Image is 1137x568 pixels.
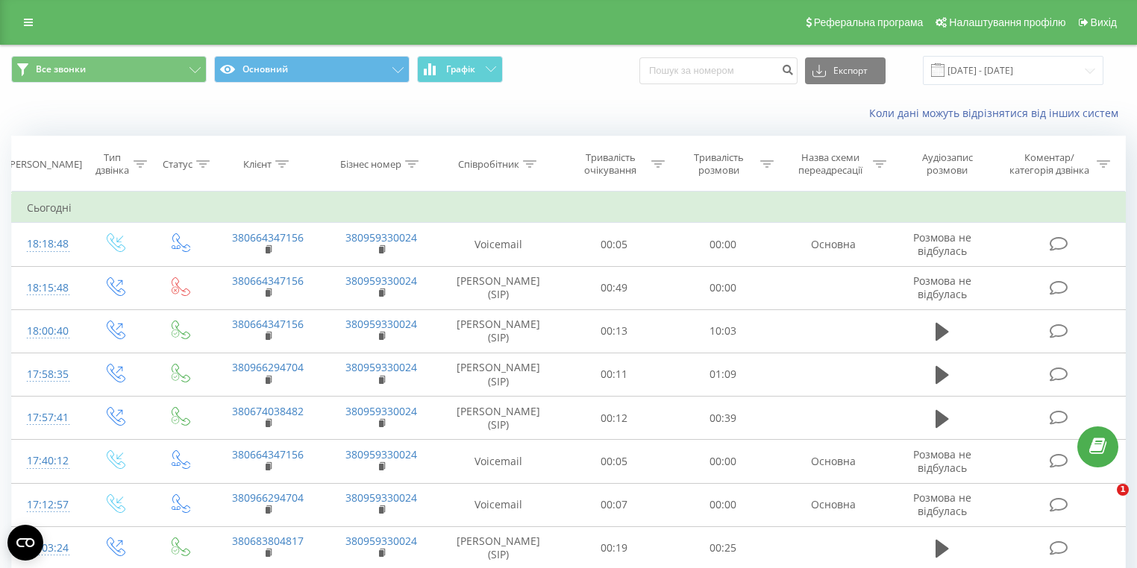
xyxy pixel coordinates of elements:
a: 380664347156 [232,317,304,331]
div: Тип дзвінка [95,151,130,177]
a: 380959330024 [345,490,417,505]
div: Клієнт [243,158,272,171]
td: Основна [777,440,891,483]
td: Сьогодні [12,193,1126,223]
div: 17:03:24 [27,534,66,563]
div: 17:58:35 [27,360,66,389]
td: 00:12 [560,397,668,440]
div: Бізнес номер [340,158,401,171]
td: Основна [777,483,891,526]
span: Розмова не відбулась [913,230,971,258]
div: 17:40:12 [27,446,66,476]
span: 1 [1117,484,1129,496]
div: Коментар/категорія дзвінка [1006,151,1093,177]
a: 380959330024 [345,447,417,461]
div: Співробітник [458,158,519,171]
a: 380959330024 [345,360,417,374]
td: 00:00 [668,483,777,526]
a: 380966294704 [232,360,304,374]
a: Коли дані можуть відрізнятися вiд інших систем [869,106,1126,120]
td: [PERSON_NAME] (SIP) [438,397,560,440]
td: 00:11 [560,353,668,396]
a: 380664347156 [232,274,304,288]
div: 17:12:57 [27,490,66,520]
span: Налаштування профілю [949,16,1065,28]
div: 18:18:48 [27,230,66,259]
button: Основний [214,56,410,83]
span: Графік [446,64,475,75]
span: Все звонки [36,63,86,75]
button: Графік [417,56,503,83]
a: 380959330024 [345,404,417,418]
a: 380959330024 [345,274,417,288]
td: 01:09 [668,353,777,396]
td: 00:00 [668,266,777,309]
a: 380664347156 [232,230,304,244]
div: 18:00:40 [27,317,66,346]
a: 380959330024 [345,230,417,244]
td: 00:05 [560,223,668,266]
td: [PERSON_NAME] (SIP) [438,353,560,396]
td: 00:39 [668,397,777,440]
div: 17:57:41 [27,403,66,432]
button: Все звонки [11,56,207,83]
td: Voicemail [438,223,560,266]
div: [PERSON_NAME] [7,158,82,171]
div: Тривалість очікування [573,151,648,177]
span: Розмова не відбулась [913,490,971,518]
td: 00:00 [668,440,777,483]
td: Основна [777,223,891,266]
td: 00:49 [560,266,668,309]
td: [PERSON_NAME] (SIP) [438,266,560,309]
a: 380664347156 [232,447,304,461]
td: 10:03 [668,309,777,353]
iframe: Intercom live chat [1086,484,1122,520]
td: 00:00 [668,223,777,266]
span: Розмова не відбулась [913,274,971,301]
div: Статус [163,158,192,171]
a: 380966294704 [232,490,304,505]
td: 00:05 [560,440,668,483]
div: Аудіозапис розмови [903,151,991,177]
div: Тривалість розмови [682,151,757,177]
input: Пошук за номером [639,57,798,84]
button: Експорт [805,57,886,84]
td: 00:13 [560,309,668,353]
a: 380683804817 [232,534,304,548]
td: 00:07 [560,483,668,526]
div: 18:15:48 [27,274,66,303]
span: Розмова не відбулась [913,447,971,475]
a: 380959330024 [345,317,417,331]
span: Реферальна програма [814,16,924,28]
td: Voicemail [438,483,560,526]
a: 380674038482 [232,404,304,418]
a: 380959330024 [345,534,417,548]
td: Voicemail [438,440,560,483]
div: Назва схеми переадресації [791,151,870,177]
td: [PERSON_NAME] (SIP) [438,309,560,353]
span: Вихід [1091,16,1117,28]
button: Open CMP widget [7,525,43,561]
